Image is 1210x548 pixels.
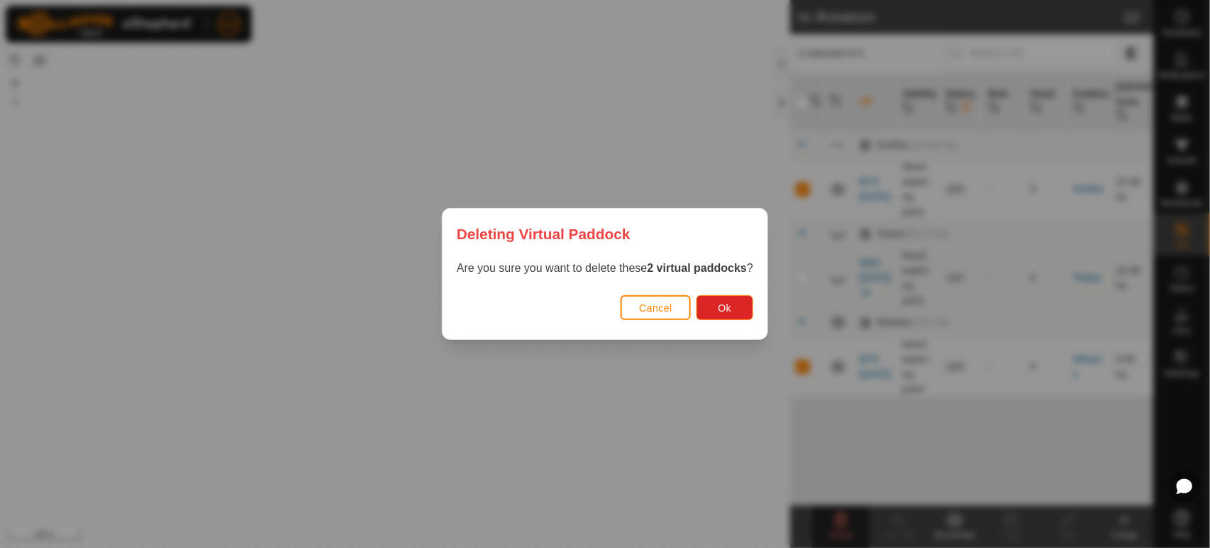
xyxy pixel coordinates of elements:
[621,295,691,320] button: Cancel
[696,295,753,320] button: Ok
[718,302,732,314] span: Ok
[457,223,631,245] span: Deleting Virtual Paddock
[648,262,748,274] strong: 2 virtual paddocks
[639,302,672,314] span: Cancel
[457,262,753,274] span: Are you sure you want to delete these ?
